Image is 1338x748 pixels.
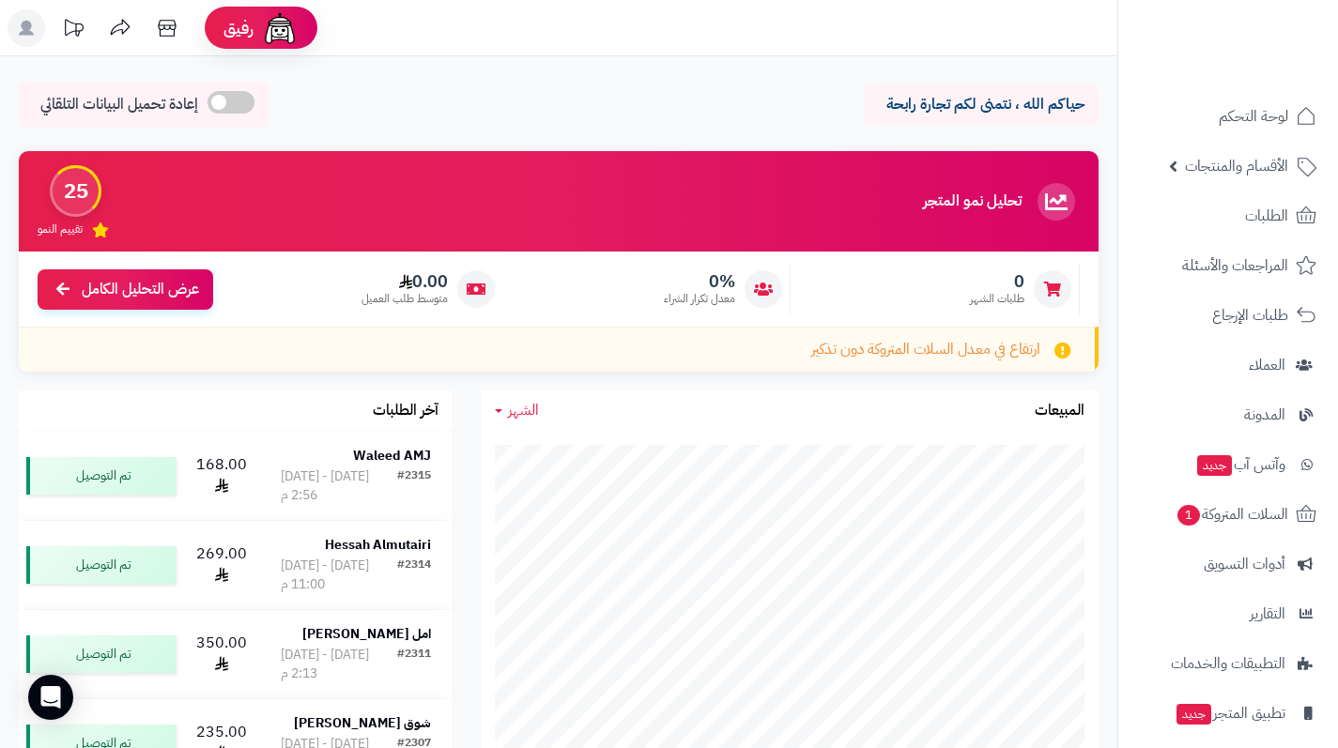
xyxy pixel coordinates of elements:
a: العملاء [1130,343,1327,388]
span: 1 [1177,505,1200,526]
div: تم التوصيل [26,457,177,495]
span: الشهر [508,399,539,421]
div: #2314 [397,557,431,594]
span: جديد [1197,455,1232,476]
a: طلبات الإرجاع [1130,293,1327,338]
a: التطبيقات والخدمات [1130,641,1327,686]
a: تطبيق المتجرجديد [1130,691,1327,736]
strong: Waleed AMJ [353,446,431,466]
a: تحديثات المنصة [50,9,97,52]
div: #2315 [397,467,431,505]
img: logo-2.png [1210,51,1320,90]
a: السلات المتروكة1 [1130,492,1327,537]
td: 350.00 [184,610,259,698]
span: 0.00 [361,271,448,292]
span: تطبيق المتجر [1175,700,1285,726]
h3: المبيعات [1035,403,1084,420]
span: جديد [1177,704,1211,725]
a: وآتس آبجديد [1130,442,1327,487]
strong: Hessah Almutairi [325,535,431,555]
div: [DATE] - [DATE] 2:13 م [281,646,397,683]
div: تم التوصيل [26,635,177,673]
span: 0 [970,271,1024,292]
a: أدوات التسويق [1130,542,1327,587]
span: إعادة تحميل البيانات التلقائي [40,94,198,115]
img: ai-face.png [261,9,299,47]
span: التقارير [1250,601,1285,627]
p: حياكم الله ، نتمنى لكم تجارة رابحة [878,94,1084,115]
span: 0% [664,271,735,292]
span: طلبات الشهر [970,291,1024,307]
span: متوسط طلب العميل [361,291,448,307]
span: رفيق [223,17,254,39]
div: [DATE] - [DATE] 11:00 م [281,557,397,594]
span: ارتفاع في معدل السلات المتروكة دون تذكير [811,339,1040,360]
h3: آخر الطلبات [373,403,438,420]
a: عرض التحليل الكامل [38,269,213,310]
td: 168.00 [184,432,259,520]
strong: شوق [PERSON_NAME] [294,713,431,733]
span: التطبيقات والخدمات [1171,650,1285,677]
span: العملاء [1249,352,1285,378]
span: لوحة التحكم [1219,103,1288,130]
div: [DATE] - [DATE] 2:56 م [281,467,397,505]
span: تقييم النمو [38,221,83,237]
a: المراجعات والأسئلة [1130,243,1327,288]
a: الشهر [495,400,539,421]
div: Open Intercom Messenger [28,675,73,720]
span: المراجعات والأسئلة [1182,252,1288,279]
span: معدل تكرار الشراء [664,291,735,307]
span: طلبات الإرجاع [1212,302,1288,328]
span: عرض التحليل الكامل [82,279,199,300]
span: أدوات التسويق [1204,551,1285,577]
a: لوحة التحكم [1130,94,1327,139]
span: وآتس آب [1195,451,1285,478]
h3: تحليل نمو المتجر [923,193,1022,210]
a: التقارير [1130,591,1327,636]
div: #2311 [397,646,431,683]
span: الأقسام والمنتجات [1185,153,1288,179]
strong: امل [PERSON_NAME] [302,624,431,644]
a: المدونة [1130,392,1327,437]
td: 269.00 [184,521,259,609]
div: تم التوصيل [26,546,177,584]
span: السلات المتروكة [1176,501,1288,527]
a: الطلبات [1130,193,1327,238]
span: المدونة [1244,402,1285,428]
span: الطلبات [1245,203,1288,229]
